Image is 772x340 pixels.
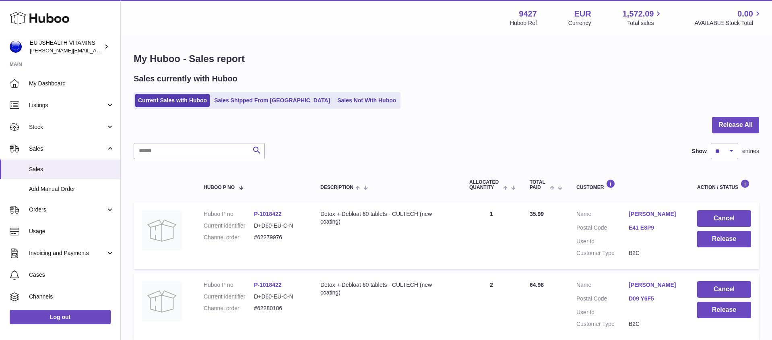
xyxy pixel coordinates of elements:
[254,234,304,241] dd: #62279976
[135,94,210,107] a: Current Sales with Huboo
[204,222,254,230] dt: Current identifier
[134,52,759,65] h1: My Huboo - Sales report
[254,282,282,288] a: P-1018422
[211,94,333,107] a: Sales Shipped From [GEOGRAPHIC_DATA]
[204,234,254,241] dt: Channel order
[629,281,681,289] a: [PERSON_NAME]
[30,47,161,54] span: [PERSON_NAME][EMAIL_ADDRESS][DOMAIN_NAME]
[320,281,453,296] div: Detox + Debloat 60 tablets - CULTECH (new coating)
[530,211,544,217] span: 35.99
[461,273,522,340] td: 2
[320,210,453,226] div: Detox + Debloat 60 tablets - CULTECH (new coating)
[697,231,751,247] button: Release
[694,19,762,27] span: AVAILABLE Stock Total
[10,41,22,53] img: laura@jessicasepel.com
[320,185,353,190] span: Description
[10,310,111,324] a: Log out
[29,271,114,279] span: Cases
[576,281,629,291] dt: Name
[574,8,591,19] strong: EUR
[29,102,106,109] span: Listings
[254,211,282,217] a: P-1018422
[29,293,114,301] span: Channels
[29,206,106,214] span: Orders
[692,147,707,155] label: Show
[204,305,254,312] dt: Channel order
[530,180,548,190] span: Total paid
[204,293,254,301] dt: Current identifier
[629,295,681,303] a: D09 Y6F5
[576,238,629,245] dt: User Id
[142,281,182,321] img: no-photo.jpg
[694,8,762,27] a: 0.00 AVAILABLE Stock Total
[204,185,235,190] span: Huboo P no
[576,224,629,234] dt: Postal Code
[134,73,237,84] h2: Sales currently with Huboo
[204,210,254,218] dt: Huboo P no
[461,202,522,269] td: 1
[29,228,114,235] span: Usage
[254,305,304,312] dd: #62280106
[254,222,304,230] dd: D+D60-EU-C-N
[629,249,681,257] dd: B2C
[29,166,114,173] span: Sales
[629,224,681,232] a: E41 E8P9
[576,179,681,190] div: Customer
[697,281,751,298] button: Cancel
[742,147,759,155] span: entries
[29,249,106,257] span: Invoicing and Payments
[576,210,629,220] dt: Name
[30,39,102,54] div: EU JSHEALTH VITAMINS
[737,8,753,19] span: 0.00
[697,210,751,227] button: Cancel
[29,185,114,193] span: Add Manual Order
[254,293,304,301] dd: D+D60-EU-C-N
[623,8,654,19] span: 1,572.09
[29,145,106,153] span: Sales
[469,180,501,190] span: ALLOCATED Quantity
[510,19,537,27] div: Huboo Ref
[697,179,751,190] div: Action / Status
[576,249,629,257] dt: Customer Type
[29,80,114,87] span: My Dashboard
[712,117,759,133] button: Release All
[142,210,182,251] img: no-photo.jpg
[627,19,663,27] span: Total sales
[568,19,591,27] div: Currency
[530,282,544,288] span: 64.98
[629,210,681,218] a: [PERSON_NAME]
[697,302,751,318] button: Release
[519,8,537,19] strong: 9427
[334,94,399,107] a: Sales Not With Huboo
[576,309,629,316] dt: User Id
[29,123,106,131] span: Stock
[576,320,629,328] dt: Customer Type
[576,295,629,305] dt: Postal Code
[204,281,254,289] dt: Huboo P no
[629,320,681,328] dd: B2C
[623,8,663,27] a: 1,572.09 Total sales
